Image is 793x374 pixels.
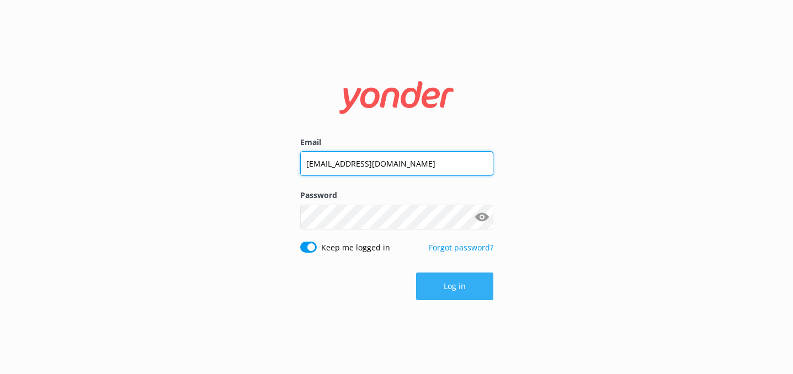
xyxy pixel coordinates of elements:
button: Show password [471,206,493,228]
label: Password [300,189,493,201]
a: Forgot password? [429,242,493,253]
button: Log in [416,273,493,300]
label: Keep me logged in [321,242,390,254]
label: Email [300,136,493,148]
input: user@emailaddress.com [300,151,493,176]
